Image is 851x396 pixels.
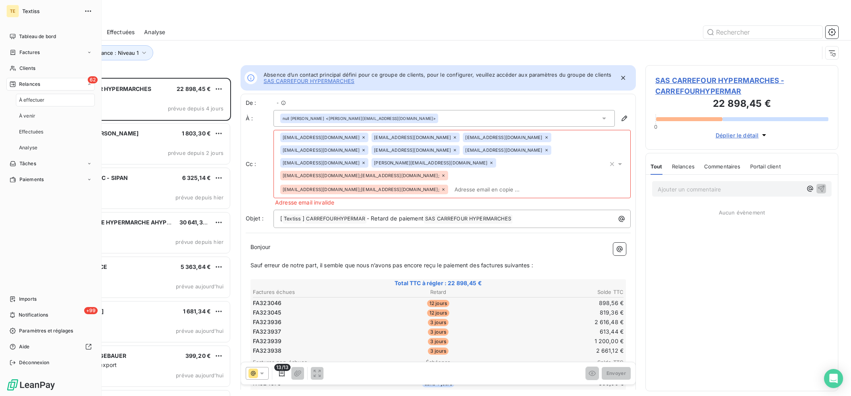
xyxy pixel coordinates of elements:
span: Effectuées [19,128,44,135]
th: Factures non-échues [252,358,376,367]
span: Paiements [19,176,44,183]
span: SAS CARREFOUR HYPERMARCHES - CARREFOURHYPERMAR [655,75,828,97]
span: FA323939 [253,337,281,345]
td: 898,56 € [501,299,624,307]
span: [ [280,215,282,222]
span: Effectuées [107,28,135,36]
th: Retard [377,288,500,296]
span: 5 363,64 € [181,263,211,270]
button: Niveau de relance : Niveau 1 [57,45,153,60]
span: FA323937 [253,328,281,336]
span: Imports [19,296,37,303]
span: [EMAIL_ADDRESS][DOMAIN_NAME];[EMAIL_ADDRESS][DOMAIN_NAME]; [283,173,439,178]
td: 2 616,48 € [501,318,624,326]
span: Déplier le détail [716,131,759,139]
span: 30 641,32 € [179,219,212,226]
span: FA323936 [253,318,281,326]
button: Envoyer [602,367,631,380]
span: Tableau de bord [19,33,56,40]
span: [EMAIL_ADDRESS][DOMAIN_NAME] [465,135,542,140]
span: prévue depuis 4 jours [168,105,223,112]
span: Portail client [750,163,781,170]
span: [PERSON_NAME][EMAIL_ADDRESS][DOMAIN_NAME] [374,160,487,165]
div: Open Intercom Messenger [824,369,843,388]
td: 1 200,00 € [501,337,624,346]
span: Objet : [246,215,264,222]
span: null [PERSON_NAME] [283,116,324,121]
label: Cc : [246,160,273,168]
div: grid [38,78,231,396]
span: Commentaires [704,163,741,170]
span: Tout [651,163,662,170]
span: ] [302,215,304,222]
span: 3 jours [428,348,449,355]
span: 12 jours [427,309,449,317]
span: [EMAIL_ADDRESS][DOMAIN_NAME] [283,160,360,165]
div: <[PERSON_NAME][EMAIL_ADDRESS][DOMAIN_NAME]> [283,116,436,121]
span: FA323045 [253,309,281,317]
span: CARREFOURHYPERMAR [305,214,366,224]
span: Textiss [283,214,302,224]
td: 613,44 € [501,327,624,336]
span: SAS CARREFOUR HYPERMARCHES [424,214,512,224]
span: Relances [19,81,40,88]
th: Factures échues [252,288,376,296]
span: Bonjour [250,243,270,250]
th: Échéance [377,358,500,367]
span: Total TTC à régler : 22 898,45 € [252,279,625,287]
span: FA323938 [253,347,281,355]
button: Déplier le détail [713,131,771,140]
span: Tâches [19,160,36,167]
span: À effectuer [19,97,45,104]
span: De : [246,99,273,107]
span: +99 [84,307,98,314]
td: 2 661,12 € [501,346,624,355]
th: Solde TTC [501,358,624,367]
td: 819,36 € [501,308,624,317]
span: Aide [19,343,30,350]
span: prévue depuis 2 jours [168,150,223,156]
span: 1 803,30 € [182,130,211,137]
span: Textiss [22,8,79,14]
span: 1 681,34 € [183,308,211,315]
img: Logo LeanPay [6,379,56,391]
input: Adresse email en copie ... [451,184,543,195]
span: Absence d’un contact principal défini pour ce groupe de clients, pour le configurer, veuillez acc... [264,71,614,84]
span: [EMAIL_ADDRESS][DOMAIN_NAME];[EMAIL_ADDRESS][DOMAIN_NAME]; [283,187,439,192]
span: 3 jours [428,328,449,336]
span: Clients [19,65,35,72]
span: 0 [654,124,657,130]
span: Analyse [144,28,165,36]
a: Aide [6,340,95,353]
span: [EMAIL_ADDRESS][DOMAIN_NAME] [283,135,360,140]
span: Factures [19,49,40,56]
span: prévue depuis hier [175,239,223,245]
div: TE [6,5,19,17]
span: Notifications [19,311,48,319]
span: 3 jours [428,319,449,326]
label: À : [246,114,273,122]
span: [EMAIL_ADDRESS][DOMAIN_NAME] [374,148,451,153]
span: prévue depuis hier [175,194,223,201]
button: SAS CARREFOUR HYPERMARCHES [264,78,354,84]
span: Adresse email invalide [275,198,334,207]
span: À venir [19,112,35,120]
span: 399,20 € [185,352,211,359]
span: Sauf erreur de notre part, il semble que nous n’avons pas encore reçu le paiement des factures su... [250,262,533,269]
input: Rechercher [703,26,822,39]
span: - [277,100,279,105]
span: Déconnexion [19,359,50,366]
span: 12 jours [427,300,449,307]
span: FA323046 [253,299,281,307]
span: - Retard de paiement [367,215,424,222]
span: SAS CARREFOUR HYPERMARCHES [56,85,151,92]
span: Niveau de relance : Niveau 1 [68,50,139,56]
span: Paramètres et réglages [19,327,73,334]
span: Analyse [19,144,37,151]
span: 13/13 [274,364,291,371]
span: [EMAIL_ADDRESS][DOMAIN_NAME] [374,135,451,140]
h3: 22 898,45 € [655,97,828,112]
span: Relances [672,163,695,170]
span: [EMAIL_ADDRESS][DOMAIN_NAME] [465,148,542,153]
span: AUCHAN FRANCE HYPERMARCHE AHYPER1 [56,219,176,226]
